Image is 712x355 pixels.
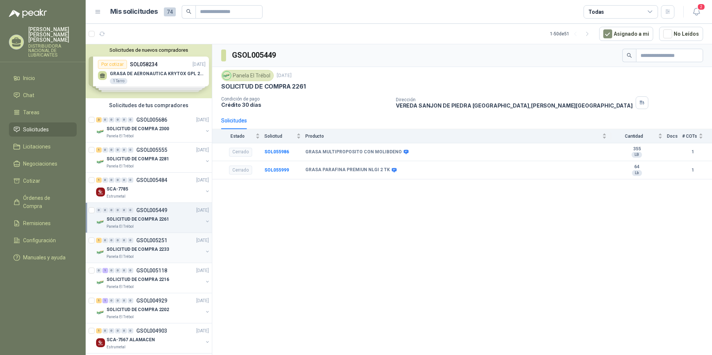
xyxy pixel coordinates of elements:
button: No Leídos [659,27,703,41]
a: SOL055999 [264,167,289,173]
a: Manuales y ayuda [9,250,77,265]
div: 0 [121,238,127,243]
p: [DATE] [196,237,209,244]
th: Docs [667,129,682,143]
div: 1 [96,238,102,243]
div: 0 [109,177,114,183]
p: GSOL005555 [136,147,167,153]
p: Panela El Trébol [107,254,134,260]
p: GSOL004903 [136,328,167,333]
b: GRASA PARAFINA PREMIUN NLGI 2 TK [305,167,390,173]
b: 64 [611,164,662,170]
div: 0 [102,328,108,333]
div: 0 [109,208,114,213]
button: Asignado a mi [599,27,653,41]
img: Company Logo [96,157,105,166]
p: Panela El Trébol [107,224,134,230]
p: SOLICITUD DE COMPRA 2261 [221,83,306,90]
div: Solicitudes de nuevos compradoresPor cotizarSOL058234[DATE] GRASA DE AERONAUTICA KRYTOX GPL 207 (... [86,44,212,98]
div: 0 [121,147,127,153]
p: [DATE] [196,297,209,304]
button: 2 [690,5,703,19]
th: # COTs [682,129,712,143]
img: Company Logo [96,278,105,287]
p: DISTRIBUIDORA NACIONAL DE LUBRICANTES [28,44,77,57]
p: VEREDA SANJON DE PIEDRA [GEOGRAPHIC_DATA] , [PERSON_NAME][GEOGRAPHIC_DATA] [396,102,633,109]
p: Condición de pago [221,96,390,102]
span: Manuales y ayuda [23,253,66,262]
div: 0 [115,238,121,243]
p: [PERSON_NAME] [PERSON_NAME] [PERSON_NAME] [28,27,77,42]
a: SOL055986 [264,149,289,154]
div: 0 [121,117,127,122]
a: Cotizar [9,174,77,188]
div: 0 [115,147,121,153]
div: 0 [109,147,114,153]
img: Company Logo [96,308,105,317]
span: Licitaciones [23,143,51,151]
span: # COTs [682,134,697,139]
div: 0 [96,208,102,213]
a: Órdenes de Compra [9,191,77,213]
div: 0 [121,177,127,183]
p: SOLICITUD DE COMPRA 2202 [107,306,169,313]
span: Órdenes de Compra [23,194,70,210]
div: 0 [128,177,133,183]
p: Panela El Trébol [107,284,134,290]
div: 0 [121,328,127,333]
div: 0 [128,238,133,243]
img: Company Logo [96,188,105,196]
p: Estrumetal [107,194,125,199]
a: 3 0 0 0 0 0 GSOL005686[DATE] Company LogoSOLICITUD DE COMPRA 2300Panela El Trébol [96,115,210,139]
p: SOLICITUD DE COMPRA 2233 [107,246,169,253]
div: 0 [109,268,114,273]
div: 0 [102,147,108,153]
p: SOLICITUD DE COMPRA 2300 [107,125,169,132]
div: Lb [632,170,642,176]
span: 74 [164,7,176,16]
div: 0 [115,328,121,333]
a: 1 1 0 0 0 0 GSOL004929[DATE] Company LogoSOLICITUD DE COMPRA 2202Panela El Trébol [96,296,210,320]
p: SOLICITUD DE COMPRA 2261 [107,216,169,223]
span: Solicitudes [23,125,49,134]
span: Tareas [23,108,39,116]
div: 0 [102,238,108,243]
div: 0 [128,328,133,333]
a: Tareas [9,105,77,119]
div: 0 [102,208,108,213]
div: 0 [121,268,127,273]
span: search [186,9,191,14]
a: Solicitudes [9,122,77,137]
div: 0 [115,298,121,303]
p: [DATE] [196,147,209,154]
div: 0 [128,298,133,303]
b: 1 [682,167,703,174]
span: search [627,53,632,58]
div: 0 [102,117,108,122]
p: [DATE] [196,267,209,274]
div: 0 [128,117,133,122]
a: 1 0 0 0 0 0 GSOL005555[DATE] Company LogoSOLICITUD DE COMPRA 2281Panela El Trébol [96,145,210,169]
div: 0 [115,208,121,213]
p: GSOL005484 [136,177,167,183]
a: 1 0 0 0 0 0 GSOL005251[DATE] Company LogoSOLICITUD DE COMPRA 2233Panela El Trébol [96,236,210,260]
span: Chat [23,91,34,99]
span: Estado [221,134,254,139]
div: 0 [128,268,133,273]
h1: Mis solicitudes [110,6,158,17]
div: LB [632,152,642,158]
div: 0 [121,208,127,213]
p: GSOL005449 [136,208,167,213]
img: Company Logo [96,338,105,347]
div: 0 [128,147,133,153]
p: SOLICITUD DE COMPRA 2216 [107,276,169,283]
div: 0 [109,238,114,243]
p: GSOL005118 [136,268,167,273]
p: GSOL004929 [136,298,167,303]
p: [DATE] [196,116,209,124]
button: Solicitudes de nuevos compradores [89,47,209,53]
div: 0 [115,177,121,183]
div: Solicitudes de tus compradores [86,98,212,112]
span: Negociaciones [23,160,57,168]
p: Crédito 30 días [221,102,390,108]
